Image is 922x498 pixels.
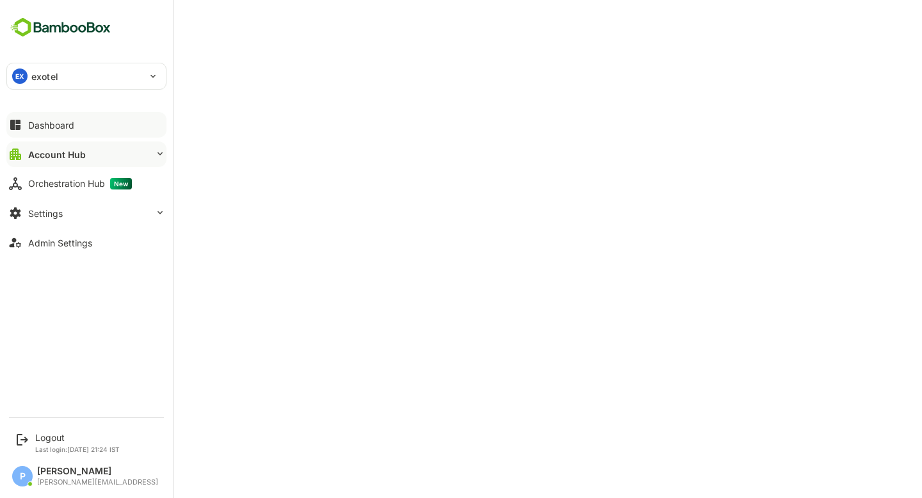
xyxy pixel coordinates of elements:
button: Orchestration HubNew [6,171,166,197]
button: Admin Settings [6,230,166,255]
div: [PERSON_NAME] [37,466,158,477]
div: Logout [35,432,120,443]
button: Settings [6,200,166,226]
img: BambooboxFullLogoMark.5f36c76dfaba33ec1ec1367b70bb1252.svg [6,15,115,40]
div: Dashboard [28,120,74,131]
div: Orchestration Hub [28,178,132,189]
p: exotel [31,70,58,83]
div: EXexotel [7,63,166,89]
div: Account Hub [28,149,86,160]
span: New [110,178,132,189]
div: Admin Settings [28,237,92,248]
button: Account Hub [6,141,166,167]
button: Dashboard [6,112,166,138]
div: Settings [28,208,63,219]
div: [PERSON_NAME][EMAIL_ADDRESS] [37,478,158,486]
div: P [12,466,33,486]
p: Last login: [DATE] 21:24 IST [35,446,120,453]
div: EX [12,68,28,84]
